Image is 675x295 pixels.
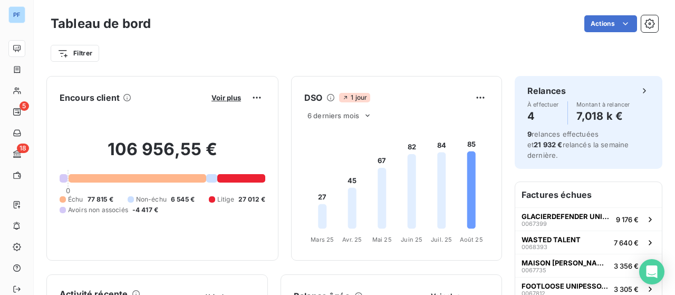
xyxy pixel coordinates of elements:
span: Litige [217,195,234,204]
span: 77 815 € [88,195,113,204]
tspan: Mars 25 [311,236,334,243]
span: 0067735 [522,267,546,273]
button: Voir plus [208,93,244,102]
h4: 4 [527,108,559,125]
tspan: Juil. 25 [431,236,452,243]
span: À effectuer [527,101,559,108]
span: 27 012 € [238,195,265,204]
span: 3 356 € [614,262,639,270]
tspan: Avr. 25 [342,236,362,243]
span: 0 [66,186,70,195]
span: Montant à relancer [576,101,630,108]
span: 7 640 € [614,239,639,247]
button: MAISON [PERSON_NAME]00677353 356 € [515,254,662,277]
tspan: Mai 25 [372,236,392,243]
span: GLACIERDEFENDER UNIP LDA [522,212,612,221]
button: Filtrer [51,45,99,62]
span: 9 [527,130,532,138]
tspan: Août 25 [460,236,483,243]
span: WASTED TALENT [522,235,581,244]
tspan: Juin 25 [401,236,422,243]
a: 18 [8,146,25,163]
div: PF [8,6,25,23]
span: 18 [17,144,29,153]
h3: Tableau de bord [51,14,151,33]
span: 5 [20,101,29,111]
span: Échu [68,195,83,204]
span: Avoirs non associés [68,205,128,215]
span: 9 176 € [616,215,639,224]
span: relances effectuées et relancés la semaine dernière. [527,130,629,159]
span: 6 545 € [171,195,195,204]
span: -4 417 € [132,205,158,215]
a: 5 [8,103,25,120]
div: Open Intercom Messenger [639,259,664,284]
span: 3 305 € [614,285,639,293]
span: 21 932 € [534,140,562,149]
h6: DSO [304,91,322,104]
button: WASTED TALENT00683937 640 € [515,231,662,254]
h6: Relances [527,84,566,97]
span: 0068393 [522,244,547,250]
span: 1 jour [339,93,370,102]
span: 0067399 [522,221,547,227]
h6: Factures échues [515,182,662,207]
span: 6 derniers mois [307,111,359,120]
span: Voir plus [211,93,241,102]
span: Non-échu [136,195,167,204]
h2: 106 956,55 € [60,139,265,170]
span: FOOTLOOSE UNIPESSOAL LDA [522,282,610,290]
span: MAISON [PERSON_NAME] [522,259,610,267]
h4: 7,018 k € [576,108,630,125]
button: Actions [584,15,637,32]
button: GLACIERDEFENDER UNIP LDA00673999 176 € [515,207,662,231]
h6: Encours client [60,91,120,104]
